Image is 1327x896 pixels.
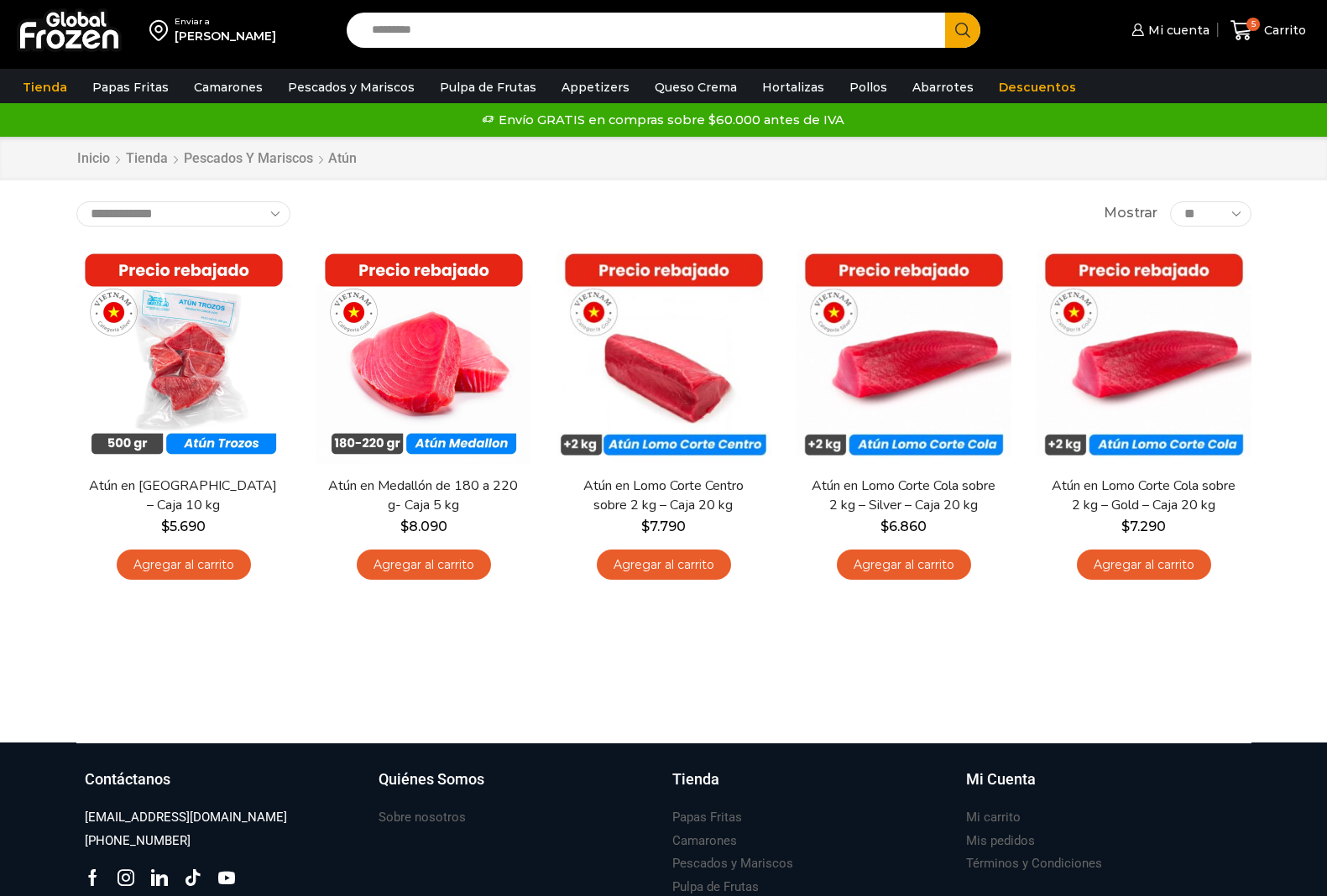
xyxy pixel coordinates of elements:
a: Agregar al carrito: “Atún en Lomo Corte Centro sobre 2 kg - Caja 20 kg” [597,550,731,581]
a: Descuentos [990,71,1084,103]
nav: Breadcrumb [76,149,357,169]
bdi: 7.290 [1121,518,1166,534]
a: Mi carrito [966,806,1021,829]
a: Agregar al carrito: “Atún en Lomo Corte Cola sobre 2 kg - Gold – Caja 20 kg” [1077,550,1211,581]
h3: Mi Cuenta [966,768,1036,790]
a: Papas Fritas [672,806,742,829]
a: Atún en Medallón de 180 a 220 g- Caja 5 kg [327,477,520,515]
h3: Mi carrito [966,809,1021,826]
a: Agregar al carrito: “Atún en Lomo Corte Cola sobre 2 kg - Silver - Caja 20 kg” [837,550,971,581]
div: [PERSON_NAME] [175,28,276,44]
a: Sobre nosotros [379,806,466,829]
a: Abarrotes [904,71,982,103]
span: $ [161,518,170,534]
span: $ [400,518,409,534]
span: $ [880,518,889,534]
a: Tienda [14,71,76,103]
a: Papas Fritas [84,71,177,103]
a: Pescados y Mariscos [672,852,793,875]
h3: [EMAIL_ADDRESS][DOMAIN_NAME] [85,809,287,826]
h3: Mis pedidos [966,832,1035,850]
h3: Camarones [672,832,737,850]
a: Camarones [185,71,271,103]
a: Mi cuenta [1127,13,1209,47]
a: Appetizers [553,71,638,103]
h3: Tienda [672,768,719,790]
h3: Pulpa de Frutas [672,878,759,896]
div: Enviar a [175,16,276,28]
a: Contáctanos [85,768,362,807]
a: Pescados y Mariscos [280,71,423,103]
span: $ [641,518,650,534]
a: [EMAIL_ADDRESS][DOMAIN_NAME] [85,806,287,829]
span: $ [1121,518,1130,534]
bdi: 5.690 [161,518,206,534]
img: address-field-icon.svg [149,16,175,44]
a: Quiénes Somos [379,768,656,807]
h3: Pescados y Mariscos [672,855,793,873]
span: Mi cuenta [1144,22,1209,39]
a: Tienda [672,768,949,807]
a: Atún en Lomo Corte Cola sobre 2 kg – Gold – Caja 20 kg [1047,477,1240,515]
a: Atún en Lomo Corte Centro sobre 2 kg – Caja 20 kg [567,477,760,515]
h3: Contáctanos [85,768,170,790]
select: Pedido de la tienda [76,201,290,227]
a: 5 Carrito [1226,11,1310,50]
span: Carrito [1260,22,1306,39]
a: Tienda [125,149,169,169]
bdi: 7.790 [641,518,686,534]
h3: Papas Fritas [672,809,742,826]
a: Camarones [672,830,737,852]
a: Queso Crema [646,71,745,103]
span: 5 [1246,18,1260,31]
a: Mis pedidos [966,830,1035,852]
a: Agregar al carrito: “Atún en Trozos - Caja 10 kg” [117,550,251,581]
a: Pulpa de Frutas [431,71,545,103]
h3: Quiénes Somos [379,768,484,790]
a: Mi Cuenta [966,768,1243,807]
a: Pollos [841,71,896,103]
bdi: 6.860 [880,518,927,534]
h3: Términos y Condiciones [966,855,1102,873]
a: Atún en [GEOGRAPHIC_DATA] – Caja 10 kg [86,477,280,515]
a: Pescados y Mariscos [183,149,314,169]
bdi: 8.090 [400,518,447,534]
a: Agregar al carrito: “Atún en Medallón de 180 a 220 g- Caja 5 kg” [357,550,491,581]
a: [PHONE_NUMBER] [85,830,191,852]
a: Hortalizas [754,71,833,103]
h3: [PHONE_NUMBER] [85,832,191,850]
a: Términos y Condiciones [966,852,1102,875]
button: Search button [945,13,980,48]
span: Mostrar [1104,204,1157,223]
h3: Sobre nosotros [379,809,466,826]
a: Inicio [76,149,111,169]
h1: Atún [328,150,357,166]
a: Atún en Lomo Corte Cola sobre 2 kg – Silver – Caja 20 kg [807,477,1000,515]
